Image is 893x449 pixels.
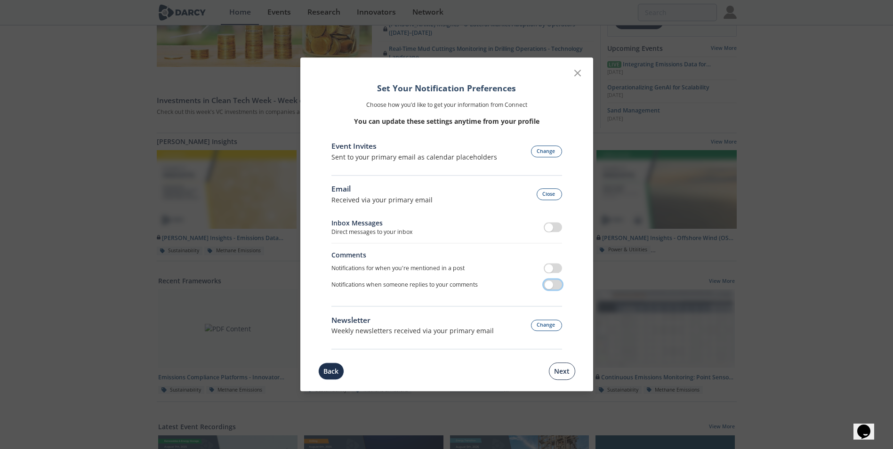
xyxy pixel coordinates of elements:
[549,363,575,380] button: Next
[331,218,412,228] div: Inbox Messages
[318,363,344,380] button: Back
[331,326,494,336] div: Weekly newsletters received via your primary email
[331,101,562,110] p: Choose how you’d like to get your information from Connect
[853,411,884,440] iframe: chat widget
[331,250,562,260] div: Comments
[331,152,497,162] div: Sent to your primary email as calendar placeholders
[531,320,562,331] button: Change
[331,116,562,126] p: You can update these settings anytime from your profile
[331,264,465,273] p: Notifications for when you're mentioned in a post
[331,195,433,205] p: Received via your primary email
[331,141,497,152] div: Event Invites
[331,184,433,195] div: Email
[331,281,478,289] p: Notifications when someone replies to your comments
[331,315,494,326] div: Newsletter
[531,145,562,157] button: Change
[537,189,562,200] button: Close
[331,228,412,236] div: Direct messages to your inbox
[331,82,562,94] h1: Set Your Notification Preferences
